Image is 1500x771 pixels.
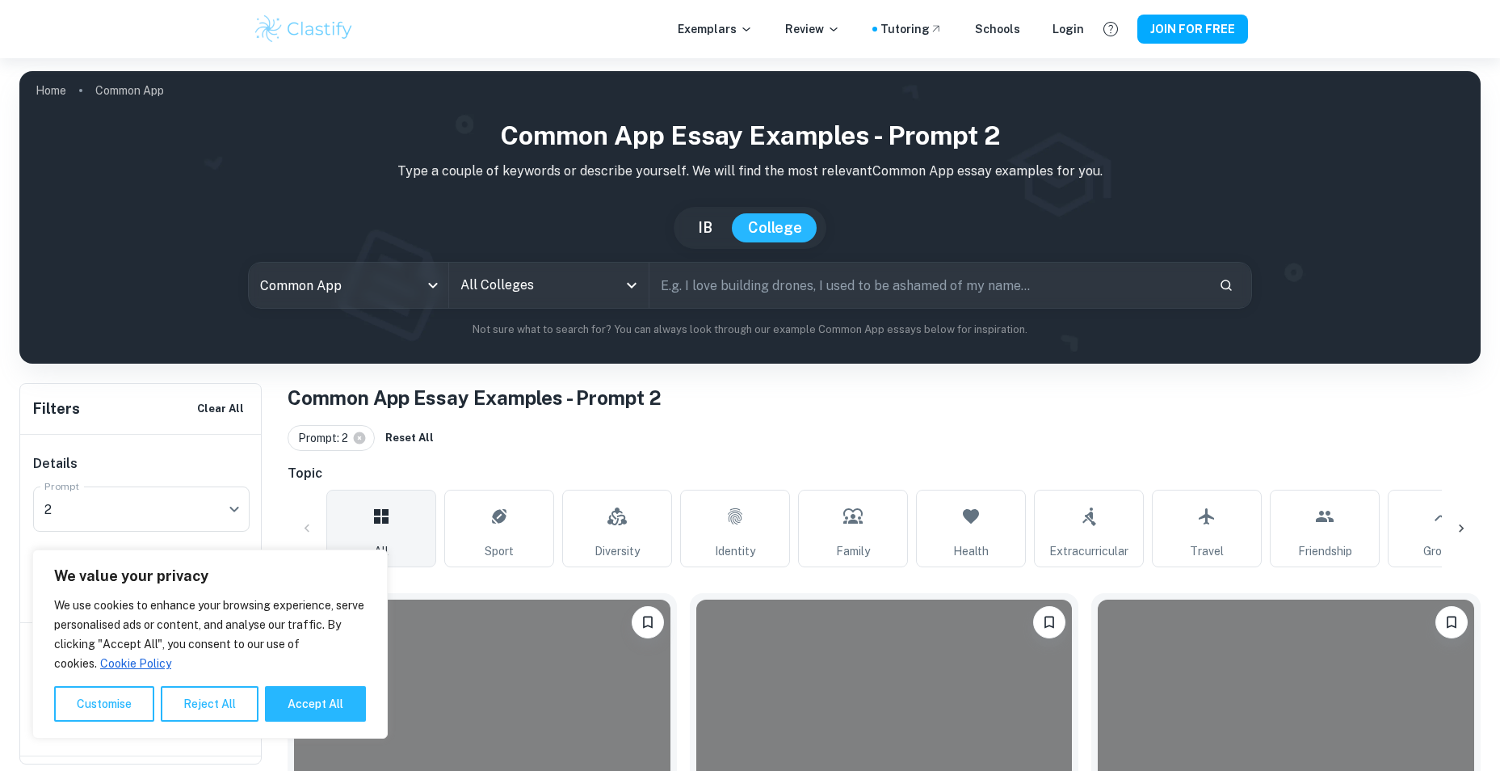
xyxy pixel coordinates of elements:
button: Customise [54,686,154,722]
button: Please log in to bookmark exemplars [1033,606,1065,638]
button: Please log in to bookmark exemplars [1435,606,1468,638]
button: Open [620,274,643,297]
span: Extracurricular [1049,542,1128,560]
button: Reject All [161,686,258,722]
span: All [374,542,389,560]
div: 2 [33,487,238,532]
span: Sport [485,542,514,560]
a: Home [36,79,66,102]
div: We value your privacy [32,550,388,739]
span: Travel [1190,542,1224,560]
h6: Filters [33,398,80,420]
h6: Topic [288,464,1481,483]
p: Type a couple of keywords or describe yourself. We will find the most relevant Common App essay e... [32,162,1468,181]
a: Login [1053,20,1084,38]
a: Cookie Policy [99,656,172,671]
p: We use cookies to enhance your browsing experience, serve personalised ads or content, and analys... [54,596,366,673]
button: Accept All [265,686,366,722]
button: Search [1212,272,1240,299]
button: Clear All [193,397,248,421]
img: Clastify logo [253,13,355,45]
img: profile cover [19,71,1481,364]
button: College [732,213,818,242]
span: Growth [1423,542,1462,560]
button: Reset All [381,426,438,450]
span: Family [836,542,870,560]
p: Review [785,20,840,38]
a: Tutoring [880,20,943,38]
span: Friendship [1298,542,1352,560]
div: Prompt: 2 [288,425,375,451]
p: Not sure what to search for? You can always look through our example Common App essays below for ... [32,322,1468,338]
button: Help and Feedback [1097,15,1124,43]
button: JOIN FOR FREE [1137,15,1248,44]
p: Common App [95,82,164,99]
div: Common App [249,263,448,308]
p: Exemplars [678,20,753,38]
p: We value your privacy [54,567,366,586]
input: E.g. I love building drones, I used to be ashamed of my name... [649,263,1206,308]
span: Health [953,542,989,560]
span: Identity [715,542,755,560]
label: Prompt [44,479,80,493]
button: Please log in to bookmark exemplars [632,606,664,638]
button: IB [682,213,729,242]
h1: Common App Essay Examples - Prompt 2 [32,116,1468,155]
h1: Common App Essay Examples - Prompt 2 [288,383,1481,412]
a: Schools [975,20,1020,38]
span: Prompt: 2 [298,429,355,447]
h6: Details [33,454,250,474]
span: Diversity [595,542,640,560]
